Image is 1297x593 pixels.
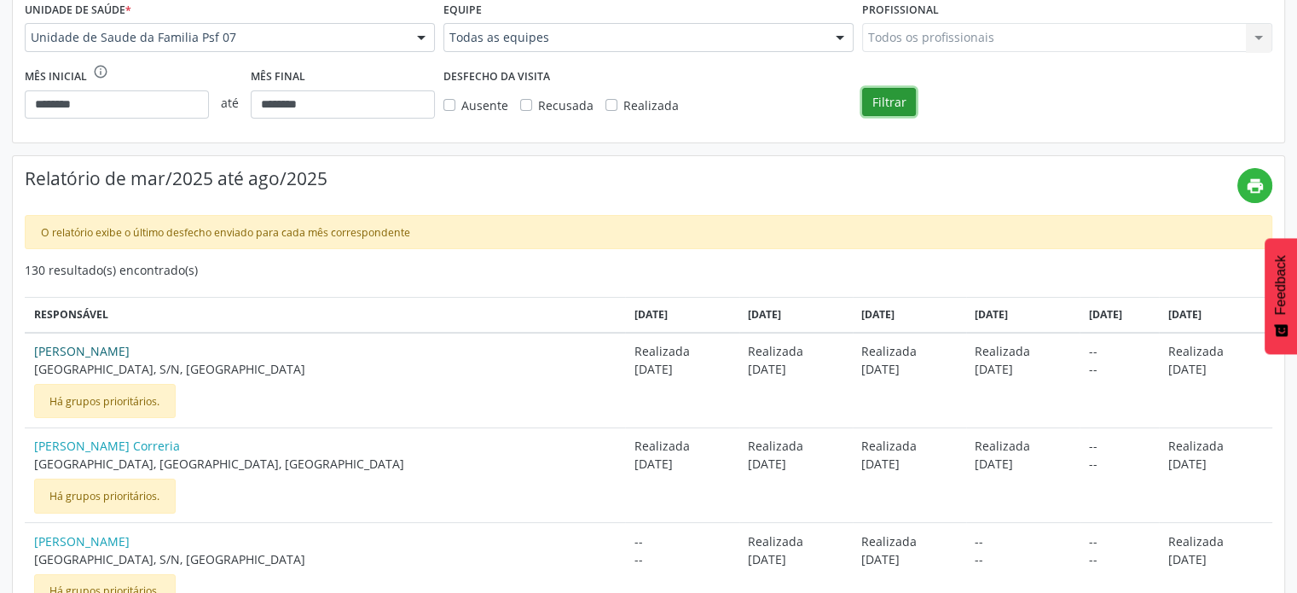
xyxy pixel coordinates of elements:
div: O intervalo deve ser de no máximo 6 meses [93,64,108,90]
span: Feedback [1273,255,1288,315]
span: [DATE] [634,455,730,473]
span: Ausente [461,97,508,113]
span: [GEOGRAPHIC_DATA], S/N, [GEOGRAPHIC_DATA] [34,550,617,568]
span: Realizada [748,342,843,360]
label: Mês inicial [25,64,87,90]
span: Realizada [634,437,730,455]
span: -- [634,550,730,568]
i: print [1246,177,1265,195]
span: Realizada [748,437,843,455]
div: [DATE] [634,307,730,323]
span: até [209,82,251,124]
span: Unidade de Saude da Familia Psf 07 [31,29,400,46]
span: Realizada [1167,437,1263,455]
span: [DATE] [975,360,1070,378]
span: Realizada [748,532,843,550]
span: Realizada [861,437,957,455]
span: [DATE] [975,455,1070,473]
span: [DATE] [748,360,843,378]
div: O relatório exibe o último desfecho enviado para cada mês correspondente [25,215,1272,249]
button: Filtrar [862,88,916,117]
span: Realizada [623,97,679,113]
button: print [1237,168,1272,203]
span: -- [1088,455,1149,473]
span: Realizada [975,437,1070,455]
span: -- [975,550,1070,568]
span: [DATE] [748,455,843,473]
span: [DATE] [1167,455,1263,473]
span: -- [975,532,1070,550]
span: -- [634,532,730,550]
span: [GEOGRAPHIC_DATA], S/N, [GEOGRAPHIC_DATA] [34,360,617,378]
div: [DATE] [975,307,1070,323]
span: Todas as equipes [449,29,819,46]
span: Realizada [975,342,1070,360]
span: Recusada [538,97,593,113]
span: [DATE] [1167,550,1263,568]
div: Há grupos prioritários. [34,384,176,418]
a: [PERSON_NAME] [34,342,617,360]
div: [DATE] [748,307,843,323]
span: Realizada [634,342,730,360]
span: -- [1088,532,1149,550]
span: [DATE] [634,360,730,378]
span: [DATE] [861,550,957,568]
label: Mês final [251,64,305,90]
span: [DATE] [1167,360,1263,378]
span: Realizada [1167,342,1263,360]
span: Realizada [1167,532,1263,550]
div: [DATE] [1088,307,1149,323]
a: [PERSON_NAME] [34,532,617,550]
span: Realizada [861,342,957,360]
i: info_outline [93,64,108,79]
div: [DATE] [1167,307,1263,323]
span: [GEOGRAPHIC_DATA], [GEOGRAPHIC_DATA], [GEOGRAPHIC_DATA] [34,455,617,473]
div: Há grupos prioritários. [34,479,176,513]
span: [DATE] [861,360,957,378]
a: [PERSON_NAME] Correria [34,437,617,455]
span: [DATE] [748,550,843,568]
span: Realizada [861,532,957,550]
span: -- [1088,360,1149,378]
label: DESFECHO DA VISITA [443,64,550,90]
div: Responsável [34,307,617,323]
button: Feedback - Mostrar pesquisa [1265,238,1297,354]
span: -- [1088,550,1149,568]
h4: Relatório de mar/2025 até ago/2025 [25,168,1237,189]
div: 130 resultado(s) encontrado(s) [25,261,1272,279]
span: [DATE] [861,455,957,473]
div: [DATE] [861,307,957,323]
span: -- [1088,342,1149,360]
span: -- [1088,437,1149,455]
